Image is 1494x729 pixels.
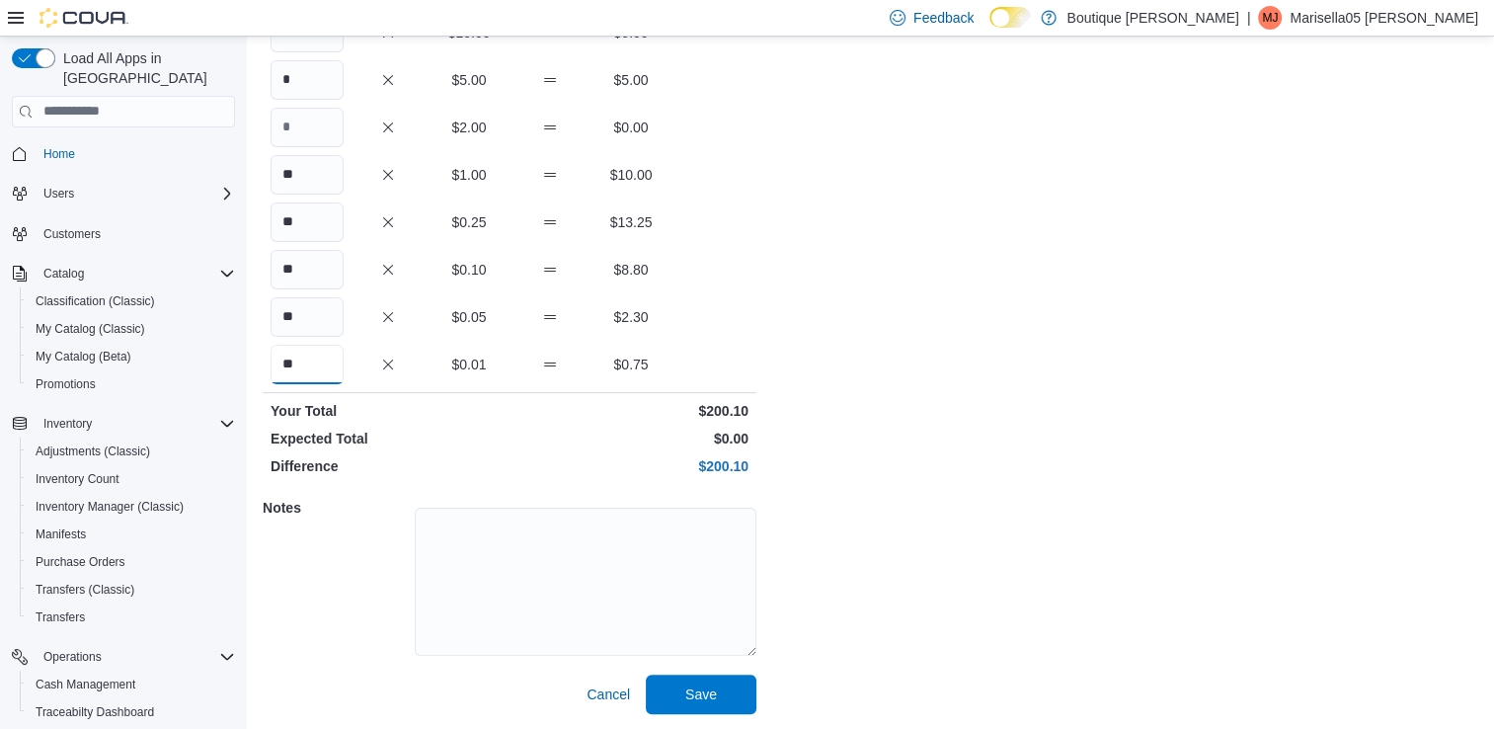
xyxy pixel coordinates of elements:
p: $5.00 [432,70,506,90]
span: Transfers (Classic) [28,578,235,602]
p: $5.00 [594,70,668,90]
span: Inventory [36,412,235,436]
span: Adjustments (Classic) [28,440,235,463]
p: Expected Total [271,429,506,448]
span: Promotions [36,376,96,392]
span: Inventory Count [28,467,235,491]
button: Purchase Orders [20,548,243,576]
p: $10.00 [594,165,668,185]
span: Transfers (Classic) [36,582,134,598]
span: Traceabilty Dashboard [36,704,154,720]
button: Promotions [20,370,243,398]
h5: Notes [263,488,411,527]
a: Manifests [28,523,94,546]
button: Classification (Classic) [20,287,243,315]
button: Transfers [20,604,243,631]
button: Users [4,180,243,207]
span: Promotions [28,372,235,396]
p: $1.00 [432,165,506,185]
p: $0.25 [432,212,506,232]
span: Feedback [913,8,974,28]
span: Customers [36,221,235,246]
button: Cancel [579,675,638,714]
a: Transfers [28,606,93,629]
span: My Catalog (Classic) [28,317,235,341]
button: Save [646,675,756,714]
span: Purchase Orders [36,554,125,570]
a: Classification (Classic) [28,289,163,313]
button: Adjustments (Classic) [20,438,243,465]
input: Quantity [271,155,344,195]
span: Operations [36,645,235,669]
a: Purchase Orders [28,550,133,574]
input: Quantity [271,108,344,147]
span: Home [43,146,75,162]
button: Manifests [20,521,243,548]
button: Operations [4,643,243,671]
span: Dark Mode [989,28,990,29]
button: Transfers (Classic) [20,576,243,604]
p: $0.01 [432,355,506,374]
input: Quantity [271,297,344,337]
p: $2.00 [432,118,506,137]
p: $0.10 [432,260,506,280]
span: Users [36,182,235,205]
p: $0.75 [594,355,668,374]
p: Difference [271,456,506,476]
span: Purchase Orders [28,550,235,574]
img: Cova [39,8,128,28]
span: My Catalog (Beta) [36,349,131,364]
a: My Catalog (Beta) [28,345,139,368]
input: Quantity [271,202,344,242]
p: $0.05 [432,307,506,327]
button: Inventory [36,412,100,436]
input: Quantity [271,60,344,100]
input: Quantity [271,345,344,384]
p: $0.00 [594,118,668,137]
a: Adjustments (Classic) [28,440,158,463]
button: My Catalog (Classic) [20,315,243,343]
div: Marisella05 Jacquez [1258,6,1282,30]
span: Catalog [43,266,84,282]
button: Cash Management [20,671,243,698]
span: Save [685,685,717,704]
span: Users [43,186,74,202]
button: Users [36,182,82,205]
a: Inventory Manager (Classic) [28,495,192,519]
span: Adjustments (Classic) [36,444,150,459]
p: Your Total [271,401,506,421]
span: Transfers [28,606,235,629]
span: My Catalog (Classic) [36,321,145,337]
span: Manifests [36,526,86,542]
a: Traceabilty Dashboard [28,700,162,724]
span: Operations [43,649,102,665]
p: $0.00 [513,429,748,448]
a: My Catalog (Classic) [28,317,153,341]
a: Home [36,142,83,166]
p: Marisella05 [PERSON_NAME] [1290,6,1478,30]
button: Inventory Count [20,465,243,493]
button: Inventory Manager (Classic) [20,493,243,521]
span: Cash Management [28,673,235,696]
span: Traceabilty Dashboard [28,700,235,724]
span: Catalog [36,262,235,285]
button: Catalog [4,260,243,287]
span: Home [36,141,235,166]
input: Dark Mode [989,7,1031,28]
span: Inventory [43,416,92,432]
button: Customers [4,219,243,248]
a: Customers [36,222,109,246]
p: $8.80 [594,260,668,280]
button: Catalog [36,262,92,285]
a: Transfers (Classic) [28,578,142,602]
span: Cancel [587,685,630,704]
span: Inventory Manager (Classic) [28,495,235,519]
p: $13.25 [594,212,668,232]
span: Customers [43,226,101,242]
span: Inventory Manager (Classic) [36,499,184,515]
input: Quantity [271,250,344,289]
span: Cash Management [36,677,135,692]
a: Cash Management [28,673,143,696]
span: Inventory Count [36,471,119,487]
button: Traceabilty Dashboard [20,698,243,726]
